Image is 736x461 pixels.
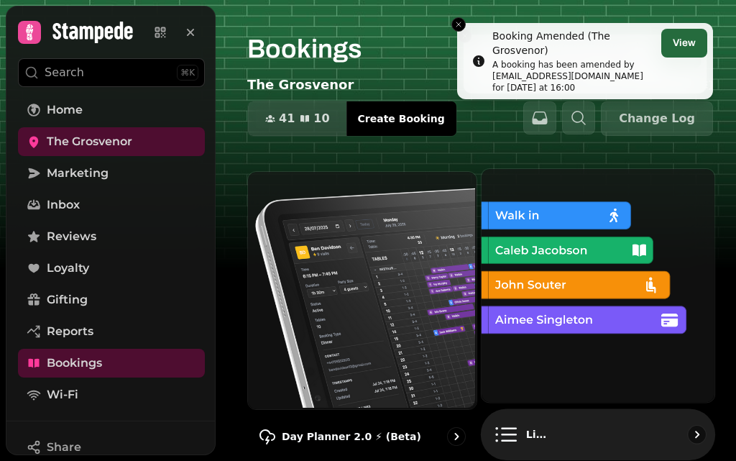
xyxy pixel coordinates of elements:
a: Loyalty [18,254,205,283]
p: Day Planner 2.0 ⚡ (Beta) [282,429,421,444]
div: ⌘K [177,65,198,81]
button: Create Booking [346,101,456,136]
a: Gifting [18,286,205,314]
button: Close toast [451,17,466,32]
a: The Grosvenor [18,127,205,156]
button: Change Log [601,101,713,136]
p: The Grosvenor [247,75,354,95]
a: List viewList view [481,168,715,460]
span: Reports [47,323,93,340]
button: View [661,29,707,58]
span: 10 [313,113,329,124]
span: Home [47,101,83,119]
button: 4110 [248,101,347,136]
p: Search [45,64,84,81]
img: Day Planner 2.0 ⚡ (Beta) [247,170,475,408]
a: Bookings [18,349,205,378]
span: Bookings [47,355,102,372]
div: Booking Amended (The Grosvenor) [492,29,655,58]
span: Marketing [47,165,109,182]
span: Inbox [47,196,80,214]
span: 41 [279,113,295,124]
a: Marketing [18,159,205,188]
p: List view [526,427,551,442]
span: Reviews [47,228,96,245]
span: Share [47,439,81,456]
svg: go to [690,427,704,442]
svg: go to [449,429,464,444]
span: Wi-Fi [47,386,78,403]
button: Search⌘K [18,58,205,87]
span: The Grosvenor [47,133,132,150]
a: Wi-Fi [18,380,205,409]
a: Reports [18,317,205,346]
a: Reviews [18,222,205,251]
div: A booking has been amended by [EMAIL_ADDRESS][DOMAIN_NAME] for [DATE] at 16:00 [492,59,655,93]
img: List view [480,168,713,401]
a: Day Planner 2.0 ⚡ (Beta)Day Planner 2.0 ⚡ (Beta) [247,171,477,457]
span: Gifting [47,291,88,309]
span: Create Booking [358,114,445,124]
a: Home [18,96,205,124]
a: Inbox [18,191,205,219]
span: Loyalty [47,260,89,277]
span: Change Log [619,113,695,124]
